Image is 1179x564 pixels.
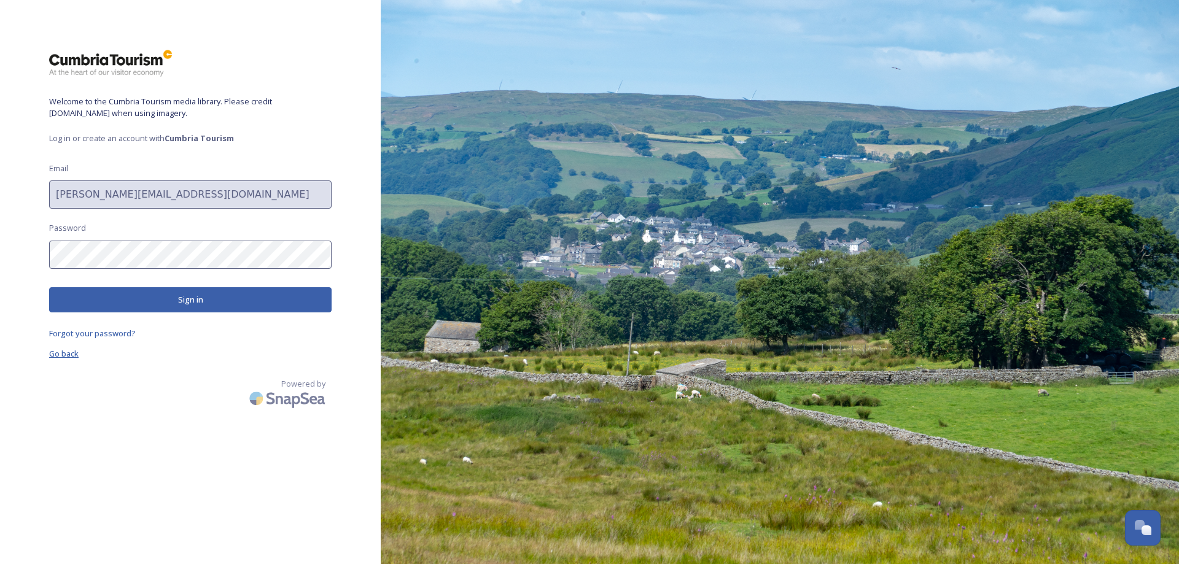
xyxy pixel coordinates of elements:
[281,378,325,390] span: Powered by
[246,384,332,413] img: SnapSea Logo
[49,287,332,312] button: Sign in
[49,49,172,77] img: ct_logo.png
[49,328,136,339] span: Forgot your password?
[49,222,86,234] span: Password
[49,348,79,359] span: Go back
[165,133,234,144] strong: Cumbria Tourism
[49,133,332,144] span: Log in or create an account with
[49,96,332,119] span: Welcome to the Cumbria Tourism media library. Please credit [DOMAIN_NAME] when using imagery.
[49,326,332,341] a: Forgot your password?
[1125,510,1161,546] button: Open Chat
[49,180,332,209] input: john.doe@snapsea.io
[49,163,68,174] span: Email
